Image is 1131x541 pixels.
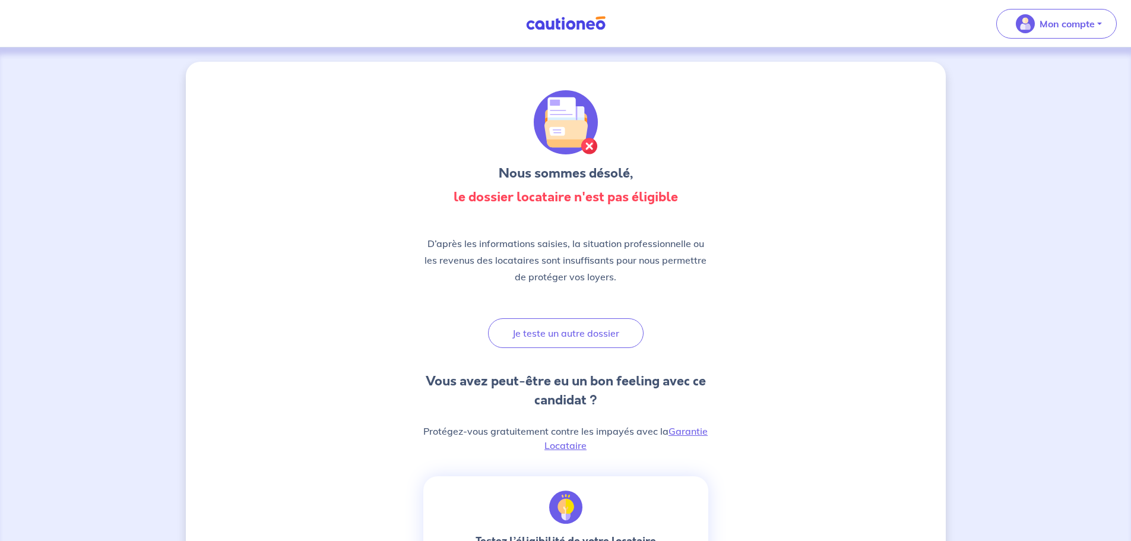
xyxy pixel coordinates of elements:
[423,164,708,183] h3: Nous sommes désolé,
[521,16,610,31] img: Cautioneo
[423,235,708,285] p: D’après les informations saisies, la situation professionnelle ou les revenus des locataires sont...
[454,188,678,206] strong: le dossier locataire n'est pas éligible
[423,372,708,410] h3: Vous avez peut-être eu un bon feeling avec ce candidat ?
[1016,14,1035,33] img: illu_account_valid_menu.svg
[549,491,582,524] img: illu_idea.svg
[1040,17,1095,31] p: Mon compte
[996,9,1117,39] button: illu_account_valid_menu.svgMon compte
[534,90,598,154] img: illu_folder_cancel.svg
[488,318,644,348] button: Je teste un autre dossier
[423,424,708,453] p: Protégez-vous gratuitement contre les impayés avec la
